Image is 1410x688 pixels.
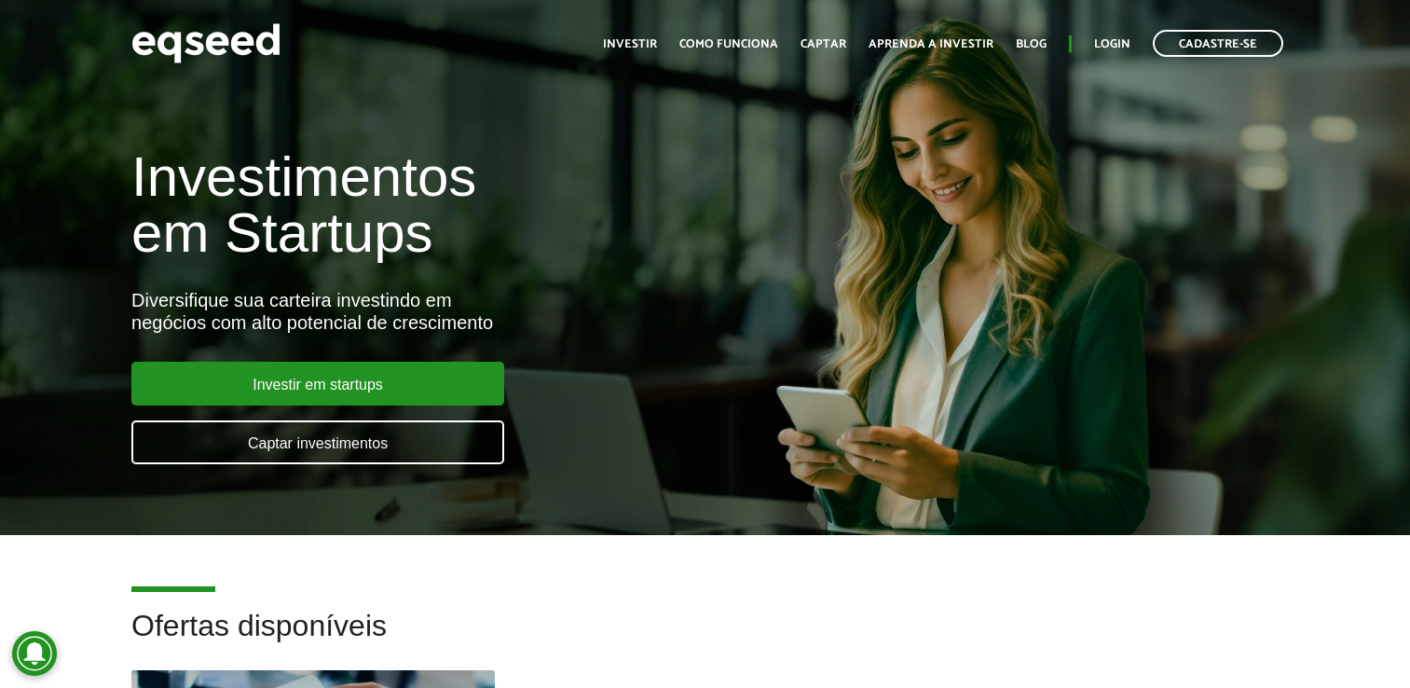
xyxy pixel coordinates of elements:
h1: Investimentos em Startups [131,149,809,261]
a: Como funciona [679,38,778,50]
a: Blog [1016,38,1047,50]
a: Aprenda a investir [869,38,993,50]
a: Investir em startups [131,362,504,406]
a: Captar [801,38,846,50]
a: Captar investimentos [131,420,504,464]
a: Cadastre-se [1153,30,1283,57]
a: Login [1094,38,1130,50]
a: Investir [603,38,657,50]
img: EqSeed [131,19,281,68]
div: Diversifique sua carteira investindo em negócios com alto potencial de crescimento [131,289,809,334]
h2: Ofertas disponíveis [131,610,1279,670]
